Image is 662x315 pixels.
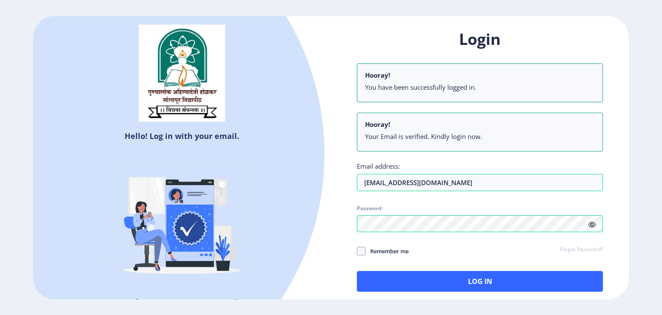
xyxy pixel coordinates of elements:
[560,246,603,254] a: Forgot Password?
[357,29,603,50] h1: Login
[357,271,603,292] button: Log In
[365,246,409,256] span: Remember me
[218,296,257,309] a: Register
[357,162,400,170] label: Email address:
[365,132,595,141] li: Your Email is verified. Kindly login now.
[40,296,325,309] h5: Don't have an account?
[365,83,595,91] li: You have been successfully logged in.
[357,205,383,212] label: Password:
[106,145,257,296] img: Verified-rafiki.svg
[365,71,390,79] b: Hooray!
[357,174,603,191] input: Email address
[139,25,225,122] img: sulogo.png
[365,120,390,129] b: Hooray!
